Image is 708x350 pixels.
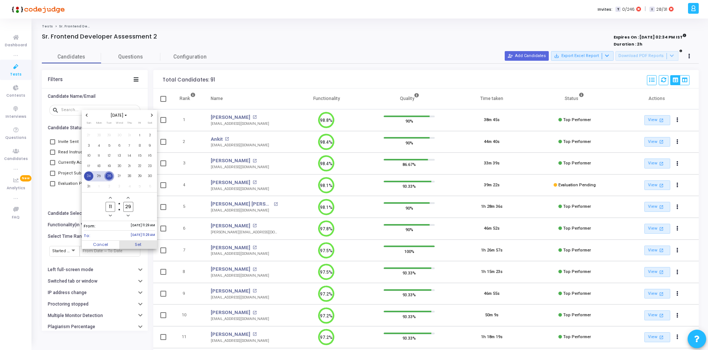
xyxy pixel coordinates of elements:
span: 30 [115,131,124,140]
span: 13 [115,151,124,160]
span: 2 [104,182,114,191]
span: Thu [127,121,132,125]
span: Sat [148,121,152,125]
td: July 29, 2025 [104,130,114,141]
button: Minus a minute [125,213,131,219]
span: 4 [125,182,134,191]
span: 29 [135,171,144,181]
td: August 27, 2025 [114,171,125,181]
span: 6 [115,141,124,150]
span: 26 [104,171,114,181]
td: August 12, 2025 [104,151,114,161]
td: August 23, 2025 [145,161,155,171]
span: 20 [115,161,124,171]
td: August 3, 2025 [84,141,94,151]
span: 7 [125,141,134,150]
span: 27 [115,171,124,181]
td: August 28, 2025 [124,171,135,181]
td: August 22, 2025 [135,161,145,171]
td: August 26, 2025 [104,171,114,181]
span: 3 [84,141,93,150]
span: Wed [116,121,123,125]
th: Saturday [145,120,155,128]
span: Sun [87,121,91,125]
span: 27 [84,131,93,140]
th: Wednesday [114,120,125,128]
span: 1 [94,182,104,191]
td: August 2, 2025 [145,130,155,141]
td: August 7, 2025 [124,141,135,151]
td: August 29, 2025 [135,171,145,181]
span: 2 [145,131,154,140]
span: 24 [84,171,93,181]
th: Thursday [124,120,135,128]
td: September 3, 2025 [114,181,125,192]
span: 8 [135,141,144,150]
td: July 28, 2025 [94,130,104,141]
td: August 4, 2025 [94,141,104,151]
span: 3 [115,182,124,191]
td: September 6, 2025 [145,181,155,192]
td: August 16, 2025 [145,151,155,161]
td: September 2, 2025 [104,181,114,192]
td: August 20, 2025 [114,161,125,171]
span: [DATE] [108,112,130,119]
span: [DATE] 11:29 AM [131,233,155,239]
td: September 4, 2025 [124,181,135,192]
span: 10 [84,151,93,160]
span: 18 [94,161,104,171]
span: 21 [125,161,134,171]
span: 22 [135,161,144,171]
span: 6 [145,182,154,191]
span: 31 [125,131,134,140]
span: 25 [94,171,104,181]
td: August 6, 2025 [114,141,125,151]
button: Next month [149,112,155,119]
span: 15 [135,151,144,160]
td: September 1, 2025 [94,181,104,192]
td: August 25, 2025 [94,171,104,181]
span: To: [84,233,90,239]
td: August 14, 2025 [124,151,135,161]
span: 5 [104,141,114,150]
span: 17 [84,161,93,171]
span: Fri [138,121,141,125]
td: August 30, 2025 [145,171,155,181]
td: August 19, 2025 [104,161,114,171]
span: 28 [94,131,104,140]
span: 4 [94,141,104,150]
button: Set [119,241,157,249]
button: Choose month and year [108,112,130,119]
span: 23 [145,161,154,171]
span: 1 [135,131,144,140]
td: July 27, 2025 [84,130,94,141]
span: [DATE] 11:29 AM [131,223,155,229]
span: 11 [94,151,104,160]
td: August 9, 2025 [145,141,155,151]
span: 14 [125,151,134,160]
th: Tuesday [104,120,114,128]
td: July 31, 2025 [124,130,135,141]
span: 29 [104,131,114,140]
span: 12 [104,151,114,160]
td: August 21, 2025 [124,161,135,171]
button: Add a hour [107,195,114,201]
th: Friday [135,120,145,128]
th: Monday [94,120,104,128]
span: 16 [145,151,154,160]
td: August 8, 2025 [135,141,145,151]
span: 30 [145,171,154,181]
span: From: [84,223,96,229]
td: September 5, 2025 [135,181,145,192]
span: 19 [104,161,114,171]
td: August 5, 2025 [104,141,114,151]
span: Tue [106,121,112,125]
span: 5 [135,182,144,191]
button: Cancel [82,241,120,249]
td: August 11, 2025 [94,151,104,161]
td: August 31, 2025 [84,181,94,192]
span: 28 [125,171,134,181]
button: Previous month [84,112,90,119]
